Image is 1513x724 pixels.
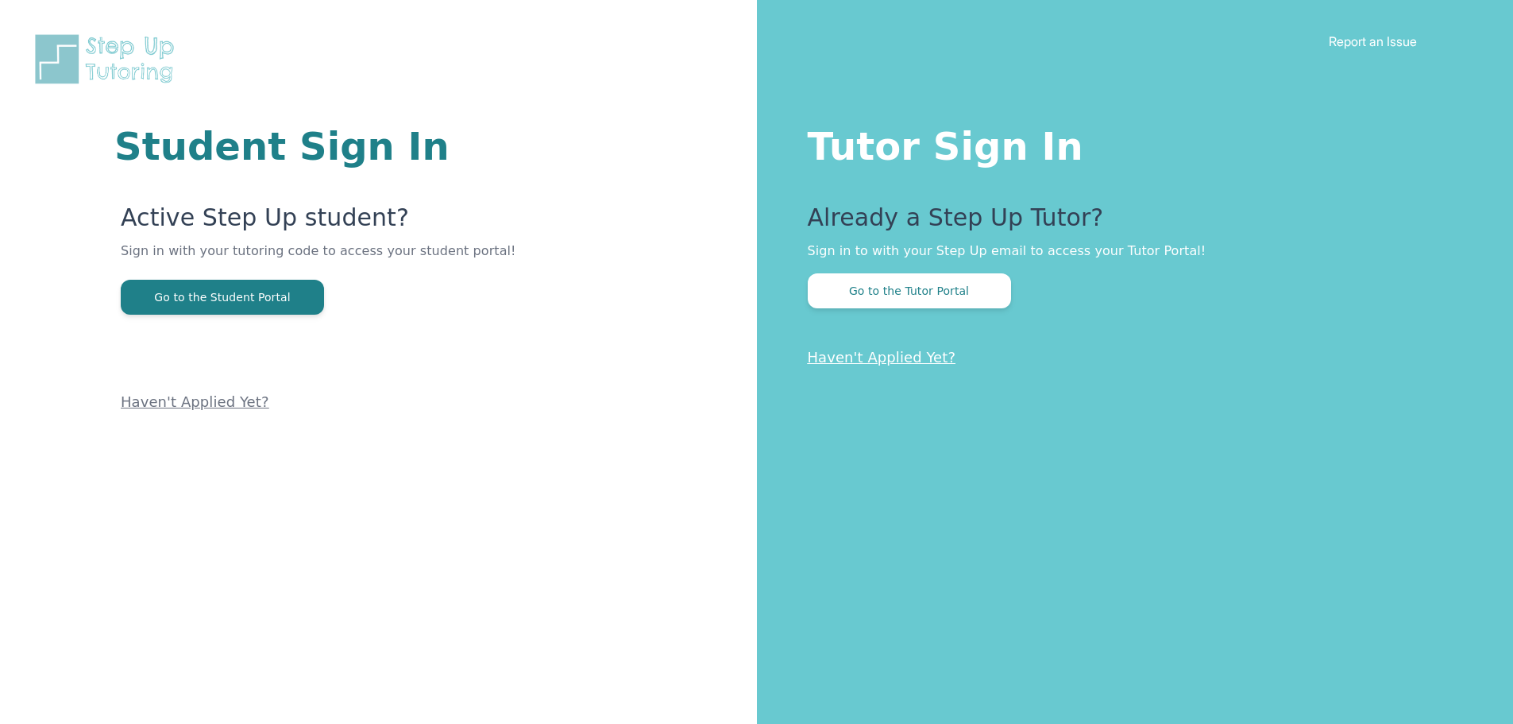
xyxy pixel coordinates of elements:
img: Step Up Tutoring horizontal logo [32,32,184,87]
h1: Tutor Sign In [808,121,1450,165]
p: Active Step Up student? [121,203,566,242]
a: Report an Issue [1329,33,1417,49]
a: Haven't Applied Yet? [808,349,956,366]
p: Sign in to with your Step Up email to access your Tutor Portal! [808,242,1450,261]
a: Haven't Applied Yet? [121,393,269,410]
a: Go to the Student Portal [121,289,324,304]
button: Go to the Student Portal [121,280,324,315]
a: Go to the Tutor Portal [808,283,1011,298]
button: Go to the Tutor Portal [808,273,1011,308]
p: Sign in with your tutoring code to access your student portal! [121,242,566,280]
p: Already a Step Up Tutor? [808,203,1450,242]
h1: Student Sign In [114,127,566,165]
